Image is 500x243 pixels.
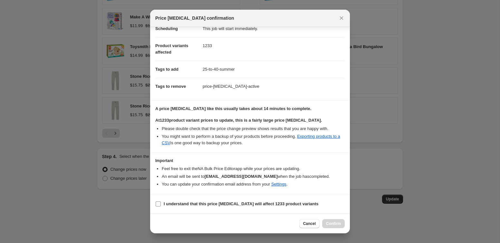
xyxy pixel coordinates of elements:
span: Tags to add [155,67,178,72]
a: Settings [271,182,286,187]
button: Cancel [299,219,320,228]
button: Close [337,14,346,23]
li: An email will be sent to when the job has completed . [162,173,345,180]
span: Tags to remove [155,84,186,89]
dd: 25-to-40-summer [203,61,345,78]
span: Cancel [303,221,316,226]
li: Please double check that the price change preview shows results that you are happy with. [162,126,345,132]
li: Feel free to exit the NA Bulk Price Editor app while your prices are updating. [162,166,345,172]
dd: This job will start immediately. [203,20,345,37]
li: You might want to perform a backup of your products before proceeding. is one good way to backup ... [162,133,345,146]
a: Exporting products to a CSV [162,134,340,145]
b: I understand that this price [MEDICAL_DATA] will affect 1233 product variants [164,201,319,206]
li: You can update your confirmation email address from your . [162,181,345,187]
span: Product variants affected [155,43,188,55]
span: Price [MEDICAL_DATA] confirmation [155,15,234,21]
b: A price [MEDICAL_DATA] like this usually takes about 14 minutes to complete. [155,106,311,111]
b: [EMAIL_ADDRESS][DOMAIN_NAME] [205,174,278,179]
dd: price-[MEDICAL_DATA]-active [203,78,345,95]
h3: Important [155,158,345,163]
dd: 1233 [203,37,345,54]
b: At 1233 product variant prices to update, this is a fairly large price [MEDICAL_DATA]. [155,118,322,123]
span: Scheduling [155,26,178,31]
